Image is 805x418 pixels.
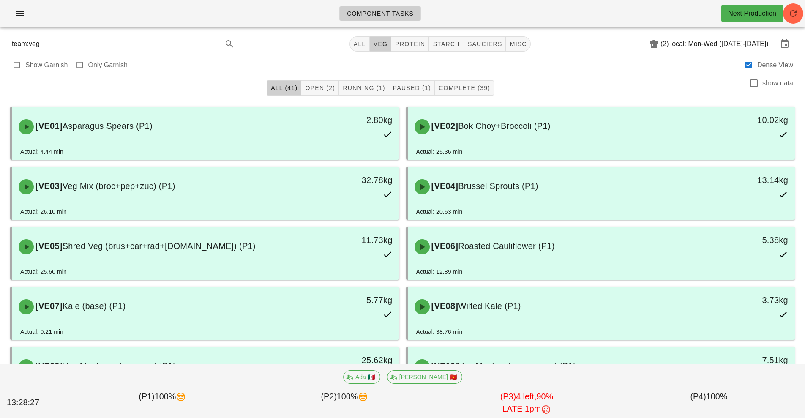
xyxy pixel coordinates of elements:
[618,389,800,417] div: (P4) 100%
[509,41,527,47] span: misc
[458,241,554,251] span: Roasted Cauliflower (P1)
[339,80,389,96] button: Running (1)
[458,121,550,131] span: Bok Choy+Broccoli (P1)
[430,181,458,191] span: [VE04]
[254,389,436,417] div: (P2) 100%
[34,181,63,191] span: [VE03]
[20,267,67,276] div: Actual: 25.60 min
[436,389,618,417] div: (P3) 90%
[34,241,63,251] span: [VE05]
[391,36,429,52] button: protein
[416,267,463,276] div: Actual: 12.89 min
[416,207,463,216] div: Actual: 20.63 min
[430,361,458,371] span: [VE10]
[702,173,788,187] div: 13.14kg
[757,61,793,69] label: Dense View
[702,293,788,307] div: 3.73kg
[430,241,458,251] span: [VE06]
[34,121,63,131] span: [VE01]
[458,301,521,311] span: Wilted Kale (P1)
[63,241,256,251] span: Shred Veg (brus+car+rad+[DOMAIN_NAME]) (P1)
[506,36,530,52] button: misc
[63,301,126,311] span: Kale (base) (P1)
[63,121,153,131] span: Asparagus Spears (P1)
[516,392,536,401] span: 4 left,
[71,389,254,417] div: (P1) 100%
[349,371,375,383] span: Ada 🇲🇽
[349,36,370,52] button: All
[467,41,502,47] span: sauciers
[88,61,128,69] label: Only Garnish
[34,301,63,311] span: [VE07]
[342,85,385,91] span: Running (1)
[63,361,176,371] span: Veg Mix (yam+broc+car) (P1)
[267,80,301,96] button: All (41)
[435,80,494,96] button: Complete (39)
[395,41,425,47] span: protein
[20,147,63,156] div: Actual: 4.44 min
[306,293,392,307] div: 5.77kg
[5,395,71,411] div: 13:28:27
[306,353,392,367] div: 25.62kg
[339,6,421,21] a: Component Tasks
[25,61,68,69] label: Show Garnish
[389,80,435,96] button: Paused (1)
[728,8,776,19] div: Next Production
[437,403,616,415] div: LATE 1pm
[430,121,458,131] span: [VE02]
[702,113,788,127] div: 10.02kg
[430,301,458,311] span: [VE08]
[373,41,388,47] span: veg
[458,361,576,371] span: Veg Mix (cauli+zucc+asp) (P1)
[270,85,297,91] span: All (41)
[762,79,793,87] label: show data
[660,40,671,48] div: (2)
[34,361,63,371] span: [VE09]
[20,207,67,216] div: Actual: 26.10 min
[438,85,490,91] span: Complete (39)
[353,41,366,47] span: All
[20,327,63,336] div: Actual: 0.21 min
[306,233,392,247] div: 11.73kg
[416,147,463,156] div: Actual: 25.36 min
[464,36,506,52] button: sauciers
[416,327,463,336] div: Actual: 38.76 min
[306,173,392,187] div: 32.78kg
[702,353,788,367] div: 7.51kg
[702,233,788,247] div: 5.38kg
[63,181,175,191] span: Veg Mix (broc+pep+zuc) (P1)
[305,85,335,91] span: Open (2)
[429,36,464,52] button: starch
[458,181,538,191] span: Brussel Sprouts (P1)
[393,85,431,91] span: Paused (1)
[301,80,339,96] button: Open (2)
[347,10,414,17] span: Component Tasks
[370,36,392,52] button: veg
[392,371,456,383] span: [PERSON_NAME] 🇻🇳
[306,113,392,127] div: 2.80kg
[432,41,460,47] span: starch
